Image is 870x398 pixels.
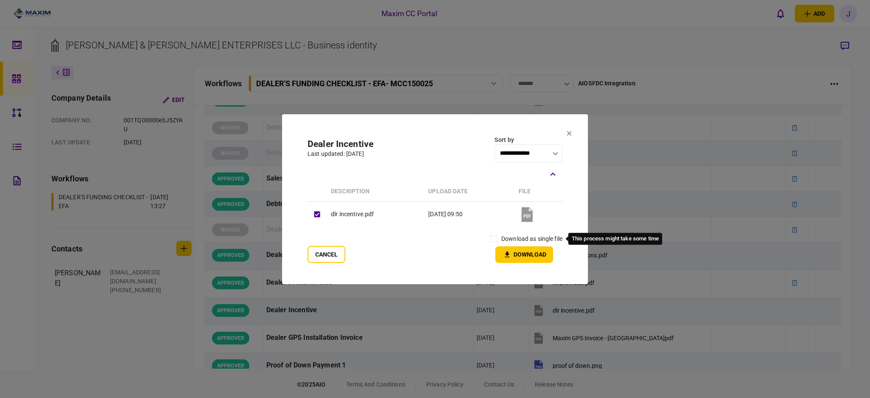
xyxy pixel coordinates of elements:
[327,182,424,202] th: Description
[494,135,562,144] div: Sort by
[327,201,424,227] td: dlr incentive.pdf
[308,139,373,150] h2: Dealer Incentive
[308,246,345,263] button: Cancel
[308,150,373,158] div: last updated: [DATE]
[424,201,514,227] td: [DATE] 09:50
[501,234,562,243] label: download as single file
[424,182,514,202] th: upload date
[514,182,562,202] th: file
[495,246,553,263] button: Download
